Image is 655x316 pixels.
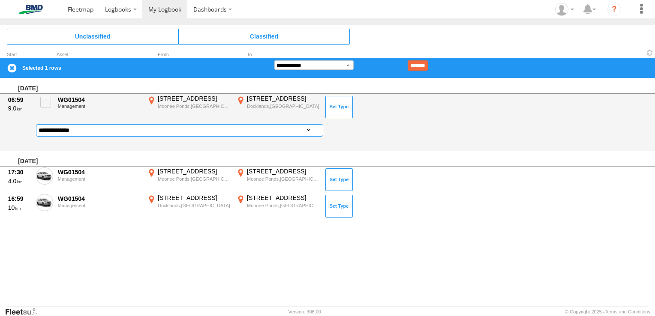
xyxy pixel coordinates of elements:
label: Click to View Event Location [146,167,231,192]
a: Terms and Conditions [605,309,650,314]
a: Visit our Website [5,307,44,316]
div: © Copyright 2025 - [565,309,650,314]
div: 17:30 [8,168,31,176]
div: John Spicuglia [552,3,577,16]
div: 10 [8,204,31,212]
div: [STREET_ADDRESS] [247,95,319,102]
i: ? [607,3,621,16]
span: Click to view Classified Trips [178,29,350,44]
div: [STREET_ADDRESS] [158,95,230,102]
div: 4.0 [8,177,31,185]
div: Click to Sort [7,53,33,57]
div: Management [58,203,141,208]
div: [STREET_ADDRESS] [158,167,230,175]
div: From [146,53,231,57]
label: Click to View Event Location [235,167,321,192]
div: To [235,53,321,57]
div: Management [58,176,141,182]
div: Version: 306.00 [288,309,321,314]
label: Click to View Event Location [146,194,231,219]
div: WG01504 [58,96,141,104]
div: [STREET_ADDRESS] [247,167,319,175]
img: bmd-logo.svg [9,5,53,14]
div: [STREET_ADDRESS] [247,194,319,202]
div: Moonee Ponds,[GEOGRAPHIC_DATA] [247,203,319,209]
label: Click to View Event Location [235,194,321,219]
div: Docklands,[GEOGRAPHIC_DATA] [158,203,230,209]
button: Click to Set [325,96,353,118]
div: 9.0 [8,104,31,112]
div: Moonee Ponds,[GEOGRAPHIC_DATA] [247,176,319,182]
div: Asset [57,53,142,57]
div: Moonee Ponds,[GEOGRAPHIC_DATA] [158,103,230,109]
div: 16:59 [8,195,31,203]
button: Click to Set [325,168,353,191]
span: Click to view Unclassified Trips [7,29,178,44]
div: Docklands,[GEOGRAPHIC_DATA] [247,103,319,109]
div: WG01504 [58,195,141,203]
label: Clear Selection [7,63,17,73]
label: Click to View Event Location [146,95,231,119]
button: Click to Set [325,195,353,217]
span: Refresh [645,49,655,57]
div: 06:59 [8,96,31,104]
div: Moonee Ponds,[GEOGRAPHIC_DATA] [158,176,230,182]
div: Management [58,104,141,109]
div: [STREET_ADDRESS] [158,194,230,202]
label: Click to View Event Location [235,95,321,119]
div: WG01504 [58,168,141,176]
